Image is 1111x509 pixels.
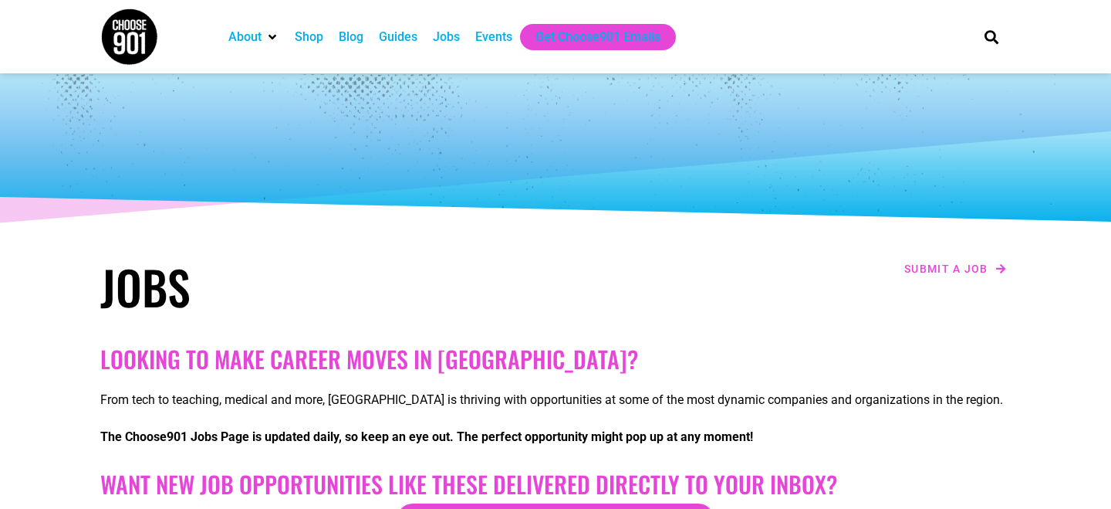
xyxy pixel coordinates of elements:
[979,24,1005,49] div: Search
[379,28,417,46] a: Guides
[100,259,548,314] h1: Jobs
[295,28,323,46] a: Shop
[900,259,1011,279] a: Submit a job
[221,24,958,50] nav: Main nav
[535,28,660,46] a: Get Choose901 Emails
[221,24,287,50] div: About
[100,391,1011,409] p: From tech to teaching, medical and more, [GEOGRAPHIC_DATA] is thriving with opportunities at some...
[100,345,1011,373] h2: Looking to make career moves in [GEOGRAPHIC_DATA]?
[228,28,262,46] a: About
[433,28,460,46] a: Jobs
[904,263,988,274] span: Submit a job
[475,28,512,46] a: Events
[100,429,753,444] strong: The Choose901 Jobs Page is updated daily, so keep an eye out. The perfect opportunity might pop u...
[100,470,1011,498] h2: Want New Job Opportunities like these Delivered Directly to your Inbox?
[339,28,363,46] a: Blog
